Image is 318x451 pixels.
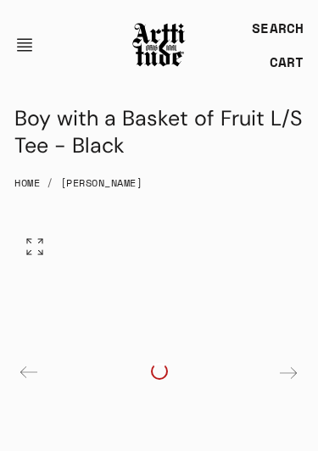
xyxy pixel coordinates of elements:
a: Open cart [256,45,304,79]
a: SEARCH [238,11,304,45]
div: Next slide [268,353,309,393]
a: Home [14,164,40,202]
img: Arttitude [131,21,187,68]
div: CART [270,52,304,72]
button: Open navigation [14,25,45,65]
div: Previous slide [8,353,49,393]
div: Boy with a Basket of Fruit L/S Tee - Black [14,100,304,164]
a: [PERSON_NAME] [60,164,143,202]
